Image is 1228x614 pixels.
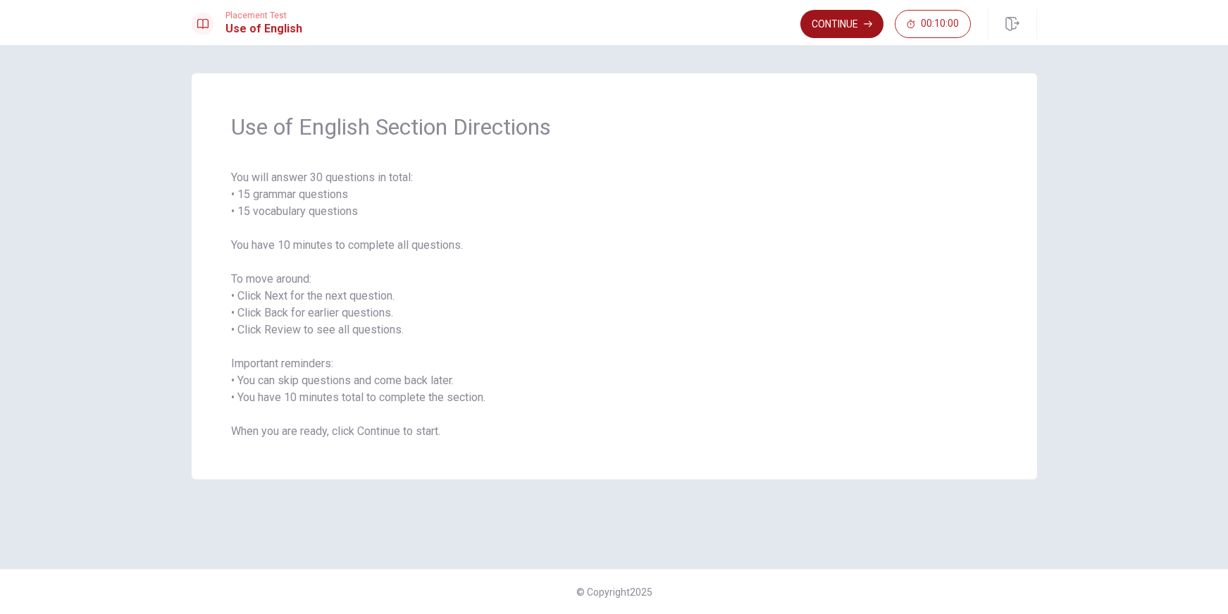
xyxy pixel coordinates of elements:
[225,20,302,37] h1: Use of English
[231,113,998,141] span: Use of English Section Directions
[921,18,959,30] span: 00:10:00
[231,169,998,440] span: You will answer 30 questions in total: • 15 grammar questions • 15 vocabulary questions You have ...
[576,587,652,598] span: © Copyright 2025
[225,11,302,20] span: Placement Test
[895,10,971,38] button: 00:10:00
[800,10,883,38] button: Continue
